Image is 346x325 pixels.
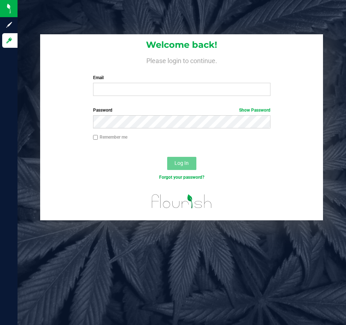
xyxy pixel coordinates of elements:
span: Log In [174,160,189,166]
button: Log In [167,157,196,170]
a: Show Password [239,108,270,113]
inline-svg: Log in [5,37,13,44]
label: Email [93,74,271,81]
a: Forgot your password? [159,175,204,180]
input: Remember me [93,135,98,140]
h4: Please login to continue. [40,55,323,64]
label: Remember me [93,134,127,140]
img: flourish_logo.svg [146,188,217,214]
h1: Welcome back! [40,40,323,50]
span: Password [93,108,112,113]
inline-svg: Sign up [5,21,13,28]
